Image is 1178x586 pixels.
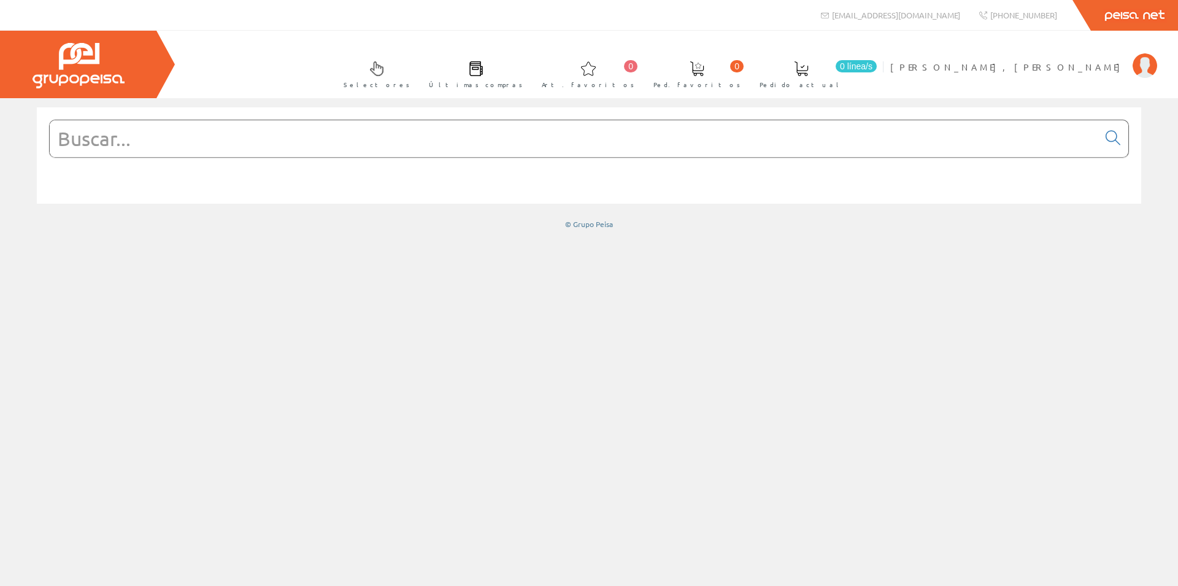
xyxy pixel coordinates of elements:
span: 0 [730,60,744,72]
span: 0 línea/s [836,60,877,72]
div: © Grupo Peisa [37,219,1141,229]
input: Buscar... [50,120,1098,157]
a: Selectores [331,51,416,96]
span: 0 [624,60,637,72]
span: Últimas compras [429,79,523,91]
span: [PHONE_NUMBER] [990,10,1057,20]
img: Grupo Peisa [33,43,125,88]
span: [PERSON_NAME], [PERSON_NAME] [890,61,1126,73]
span: Art. favoritos [542,79,634,91]
span: Pedido actual [760,79,843,91]
span: [EMAIL_ADDRESS][DOMAIN_NAME] [832,10,960,20]
span: Ped. favoritos [653,79,741,91]
a: Últimas compras [417,51,529,96]
span: Selectores [344,79,410,91]
a: [PERSON_NAME], [PERSON_NAME] [890,51,1157,63]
